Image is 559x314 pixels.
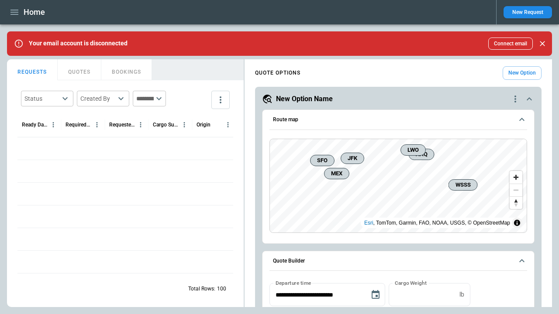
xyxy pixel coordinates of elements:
span: LWO [404,146,422,154]
h5: New Option Name [276,94,333,104]
div: dismiss [536,34,549,53]
button: Route map [269,110,527,130]
div: , TomTom, Garmin, FAO, NOAA, USGS, © OpenStreetMap [364,218,510,227]
span: MEX [328,169,345,178]
div: Origin [197,122,210,128]
button: Reset bearing to north [510,196,522,209]
label: Cargo Weight [395,279,427,287]
span: AAQ [412,150,430,159]
button: Zoom in [510,171,522,184]
div: quote-option-actions [510,94,521,104]
button: Zoom out [510,184,522,196]
button: Ready Date & Time (UTC+03:00) column menu [48,119,59,130]
button: Connect email [488,38,533,50]
button: New Option Namequote-option-actions [262,94,535,104]
button: Requested Route column menu [135,119,146,130]
button: Cargo Summary column menu [179,119,190,130]
h1: Home [24,7,45,17]
div: Created By [80,94,115,103]
button: Required Date & Time (UTC+03:00) column menu [91,119,103,130]
button: more [211,91,230,109]
button: Quote Builder [269,251,527,271]
h6: Quote Builder [273,258,305,264]
button: New Request [504,6,552,18]
p: 100 [217,285,226,293]
div: Required Date & Time (UTC+03:00) [66,122,91,128]
button: REQUESTS [7,59,58,80]
div: Requested Route [109,122,135,128]
button: QUOTES [58,59,101,80]
p: Total Rows: [188,285,215,293]
div: Route map [269,139,527,233]
div: Status [24,94,59,103]
button: Close [536,38,549,50]
div: Ready Date & Time (UTC+03:00) [22,122,48,128]
button: Choose date, selected date is Sep 3, 2025 [367,286,384,304]
span: JFK [345,154,360,163]
summary: Toggle attribution [512,218,522,228]
span: WSSS [452,181,473,189]
p: Your email account is disconnected [29,40,128,47]
button: Origin column menu [222,119,234,130]
a: Esri [364,220,373,226]
p: lb [459,291,464,298]
button: BOOKINGS [101,59,152,80]
canvas: Map [270,139,527,232]
label: Departure time [276,279,311,287]
button: New Option [503,66,542,80]
h4: QUOTE OPTIONS [255,71,300,75]
span: SFO [314,156,331,165]
h6: Route map [273,117,298,123]
div: Cargo Summary [153,122,179,128]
